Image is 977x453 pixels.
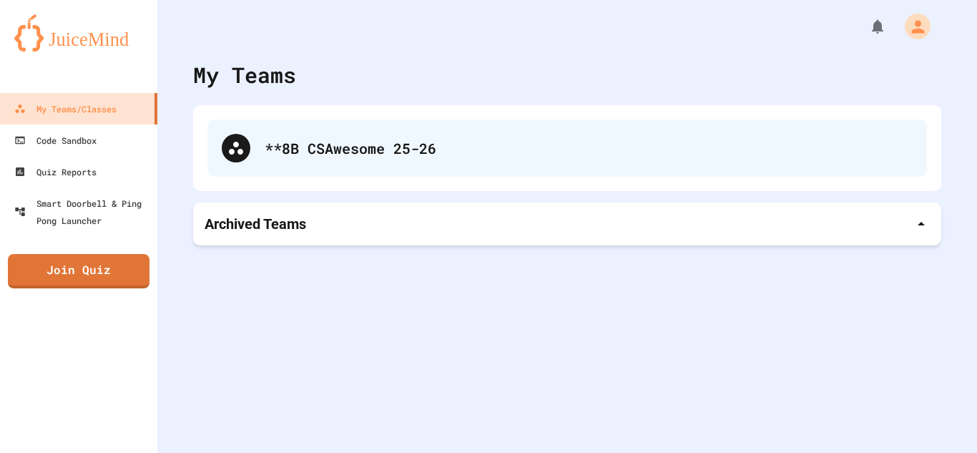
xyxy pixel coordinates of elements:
div: Smart Doorbell & Ping Pong Launcher [14,195,152,229]
div: **8B CSAwesome 25-26 [265,137,913,159]
div: My Notifications [843,14,890,39]
a: Join Quiz [8,254,149,288]
div: My Account [890,10,934,43]
img: logo-orange.svg [14,14,143,52]
p: Archived Teams [205,214,306,234]
div: Quiz Reports [14,163,97,180]
div: Code Sandbox [14,132,97,149]
div: **8B CSAwesome 25-26 [207,120,927,177]
div: My Teams/Classes [14,100,117,117]
div: My Teams [193,59,296,91]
